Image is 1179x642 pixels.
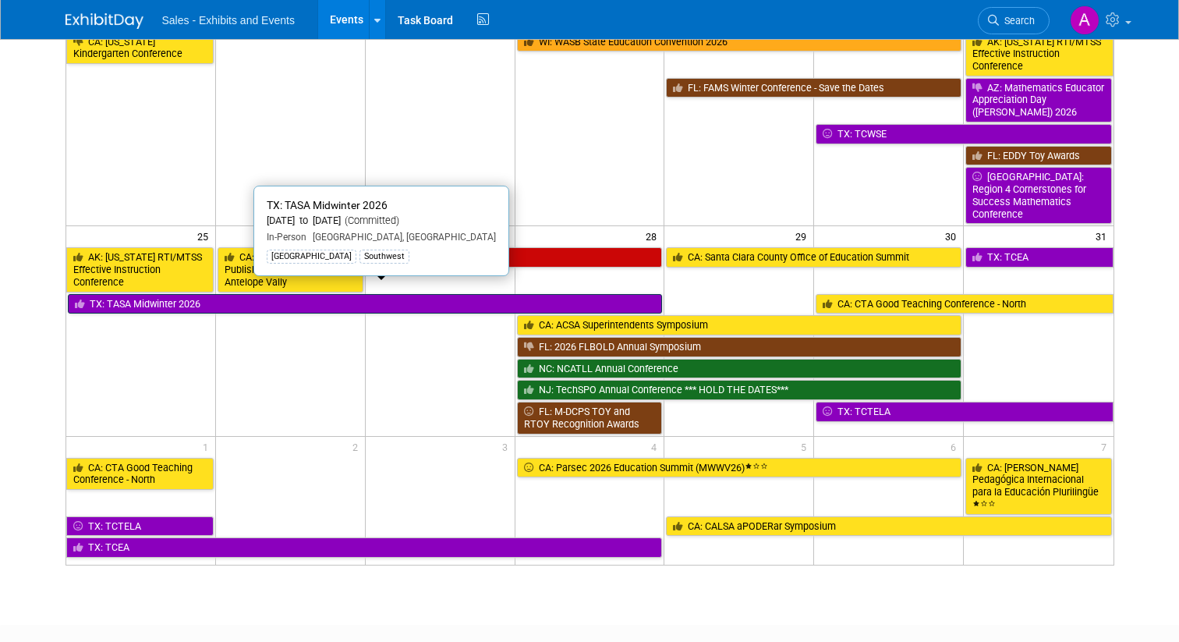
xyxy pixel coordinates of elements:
a: FL: 2026 FLBOLD Annual Symposium [517,337,962,357]
span: 5 [799,437,813,456]
a: AK: [US_STATE] RTI/MTSS Effective Instruction Conference [965,32,1113,76]
a: TX: TCTELA [66,516,214,537]
a: AZ: Mathematics Educator Appreciation Day ([PERSON_NAME]) 2026 [965,78,1111,122]
div: Southwest [359,250,409,264]
span: 3 [501,437,515,456]
a: TX: TCWSE [816,124,1111,144]
span: 28 [644,226,664,246]
img: Ale Gonzalez [1070,5,1099,35]
span: 30 [944,226,963,246]
a: CA: CTA Good Teaching Conference - North [66,458,214,490]
a: UT: UCTM [367,247,663,268]
a: CA: [PERSON_NAME] Math Publishers Fair (3 of 3) Antelope Vally [218,247,363,292]
a: TX: TASA Midwinter 2026 [68,294,663,314]
a: NJ: TechSPO Annual Conference *** HOLD THE DATES*** [517,380,962,400]
a: NC: NCATLL Annual Conference [517,359,962,379]
a: CA: [PERSON_NAME] Pedagógica Internacional para la Educación Plurilingüe [965,458,1111,515]
span: 2 [351,437,365,456]
a: WI: WASB State Education Convention 2026 [517,32,962,52]
a: TX: TCTELA [816,402,1113,422]
span: (Committed) [341,215,399,226]
span: In-Person [267,232,306,243]
a: CA: CTA Good Teaching Conference - North [816,294,1113,314]
div: [GEOGRAPHIC_DATA] [267,250,356,264]
a: FL: FAMS Winter Conference - Save the Dates [666,78,961,98]
span: Search [999,15,1035,27]
a: CA: ACSA Superintendents Symposium [517,315,962,335]
span: [GEOGRAPHIC_DATA], [GEOGRAPHIC_DATA] [306,232,496,243]
span: TX: TASA Midwinter 2026 [267,199,388,211]
span: Sales - Exhibits and Events [162,14,295,27]
span: 1 [201,437,215,456]
a: CA: Santa Clara County Office of Education Summit [666,247,961,268]
span: 25 [196,226,215,246]
img: ExhibitDay [65,13,143,29]
a: CA: Parsec 2026 Education Summit (MWWV26) [517,458,962,478]
a: TX: TCEA [965,247,1113,268]
a: Search [978,7,1050,34]
a: FL: M-DCPS TOY and RTOY Recognition Awards [517,402,663,434]
span: 29 [794,226,813,246]
a: FL: EDDY Toy Awards [965,146,1111,166]
a: AK: [US_STATE] RTI/MTSS Effective Instruction Conference [66,247,214,292]
a: CA: CALSA aPODERar Symposium [666,516,1111,537]
span: 6 [949,437,963,456]
span: 31 [1094,226,1113,246]
div: [DATE] to [DATE] [267,215,496,228]
a: CA: [US_STATE] Kindergarten Conference [66,32,214,64]
span: 7 [1099,437,1113,456]
a: TX: TCEA [66,537,663,558]
span: 4 [650,437,664,456]
a: [GEOGRAPHIC_DATA]: Region 4 Cornerstones for Success Mathematics Conference [965,167,1111,224]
